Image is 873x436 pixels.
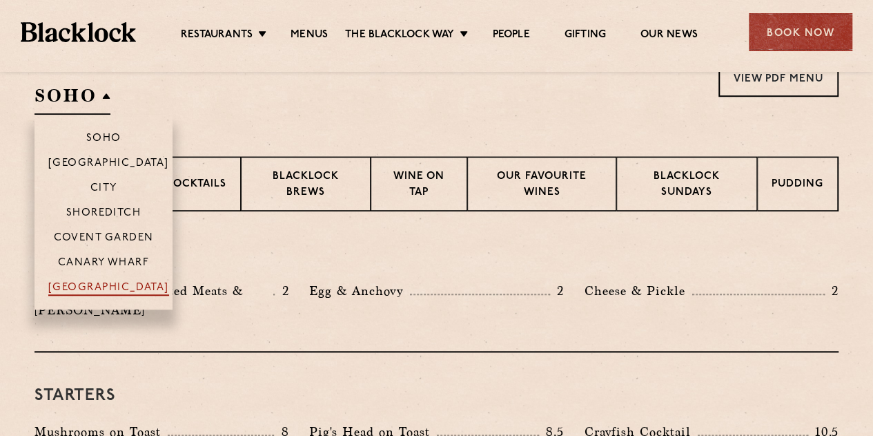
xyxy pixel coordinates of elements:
p: Wine on Tap [385,169,453,202]
p: Covent Garden [54,232,154,246]
p: Shoreditch [66,207,141,221]
p: 2 [275,282,288,300]
p: Pudding [772,177,823,194]
p: Egg & Anchovy [309,281,410,301]
p: Our favourite wines [482,169,601,202]
p: Soho [86,133,121,146]
img: BL_Textured_Logo-footer-cropped.svg [21,22,136,41]
a: People [492,28,529,44]
h2: SOHO [35,84,110,115]
h3: Pre Chop Bites [35,246,838,264]
a: Menus [291,28,328,44]
p: [GEOGRAPHIC_DATA] [48,158,169,171]
p: [GEOGRAPHIC_DATA] [48,282,169,296]
p: Blacklock Brews [255,169,356,202]
p: Cocktails [165,177,226,194]
p: Cheese & Pickle [585,281,692,301]
p: Blacklock Sundays [631,169,743,202]
h3: Starters [35,387,838,405]
a: Restaurants [181,28,253,44]
p: City [90,182,117,196]
a: Our News [640,28,698,44]
a: The Blacklock Way [345,28,454,44]
p: 2 [825,282,838,300]
a: View PDF Menu [718,59,838,97]
a: Gifting [565,28,606,44]
p: 2 [550,282,564,300]
p: Canary Wharf [58,257,149,271]
div: Book Now [749,13,852,51]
